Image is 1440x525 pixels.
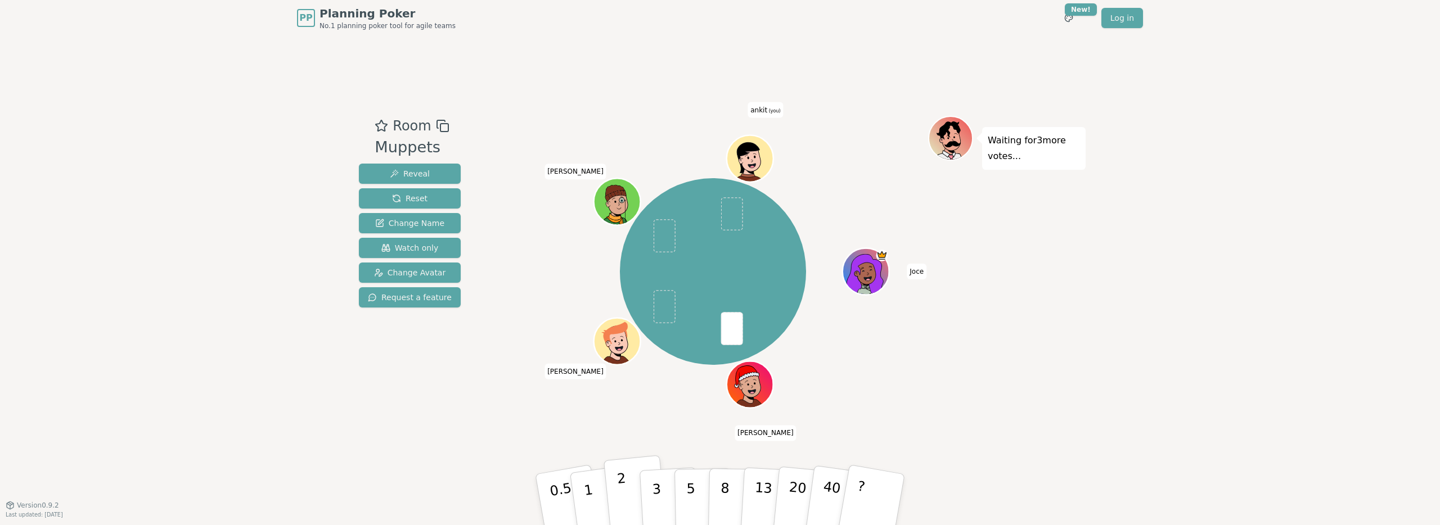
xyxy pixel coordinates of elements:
[735,425,796,441] span: Click to change your name
[6,501,59,510] button: Version0.9.2
[374,267,446,278] span: Change Avatar
[748,102,783,117] span: Click to change your name
[17,501,59,510] span: Version 0.9.2
[359,287,461,307] button: Request a feature
[876,250,888,261] span: Joce is the host
[359,238,461,258] button: Watch only
[299,11,312,25] span: PP
[359,188,461,209] button: Reset
[375,116,388,136] button: Add as favourite
[393,116,431,136] span: Room
[988,133,1080,164] p: Waiting for 3 more votes...
[907,264,926,279] span: Click to change your name
[359,262,461,283] button: Change Avatar
[767,108,781,113] span: (you)
[381,242,439,254] span: Watch only
[544,363,606,379] span: Click to change your name
[297,6,456,30] a: PPPlanning PokerNo.1 planning poker tool for agile teams
[375,136,449,159] div: Muppets
[544,164,606,179] span: Click to change your name
[368,292,452,303] span: Request a feature
[375,218,444,229] span: Change Name
[1065,3,1097,16] div: New!
[359,164,461,184] button: Reveal
[392,193,427,204] span: Reset
[359,213,461,233] button: Change Name
[390,168,430,179] span: Reveal
[319,6,456,21] span: Planning Poker
[1059,8,1079,28] button: New!
[6,512,63,518] span: Last updated: [DATE]
[319,21,456,30] span: No.1 planning poker tool for agile teams
[728,137,772,180] button: Click to change your avatar
[1101,8,1143,28] a: Log in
